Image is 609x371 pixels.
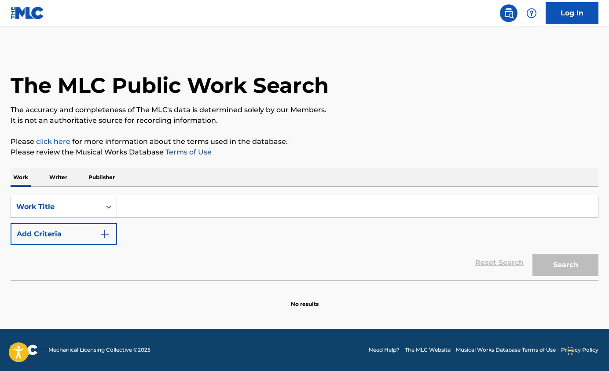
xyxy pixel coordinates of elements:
a: Public Search [500,4,517,22]
h1: The MLC Public Work Search [11,72,329,99]
a: Musical Works Database Terms of Use [456,346,556,354]
a: Terms of Use [164,148,212,156]
img: 9d2ae6d4665cec9f34b9.svg [99,229,110,239]
p: The accuracy and completeness of The MLC's data is determined solely by our Members. [11,105,598,115]
div: Help [523,4,540,22]
span: Mechanical Licensing Collective © 2025 [48,346,150,354]
img: search [503,8,514,18]
iframe: Chat Widget [565,329,609,371]
a: The MLC Website [405,346,451,354]
img: MLC Logo [11,7,44,19]
button: Add Criteria [11,223,117,245]
p: No results [291,290,319,308]
a: Need Help? [369,346,400,354]
a: Log In [546,2,598,24]
img: logo [11,345,38,355]
img: help [526,8,537,18]
form: Search Form [11,196,598,280]
p: Writer [47,168,70,187]
p: Please review the Musical Works Database [11,147,598,158]
p: Please for more information about the terms used in the database. [11,136,598,147]
div: Drag [568,338,573,364]
p: Work [11,168,31,187]
a: click here [36,137,70,146]
p: It is not an authoritative source for recording information. [11,115,598,126]
a: Privacy Policy [561,346,598,354]
div: Work Title [16,202,95,212]
p: Publisher [86,168,117,187]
